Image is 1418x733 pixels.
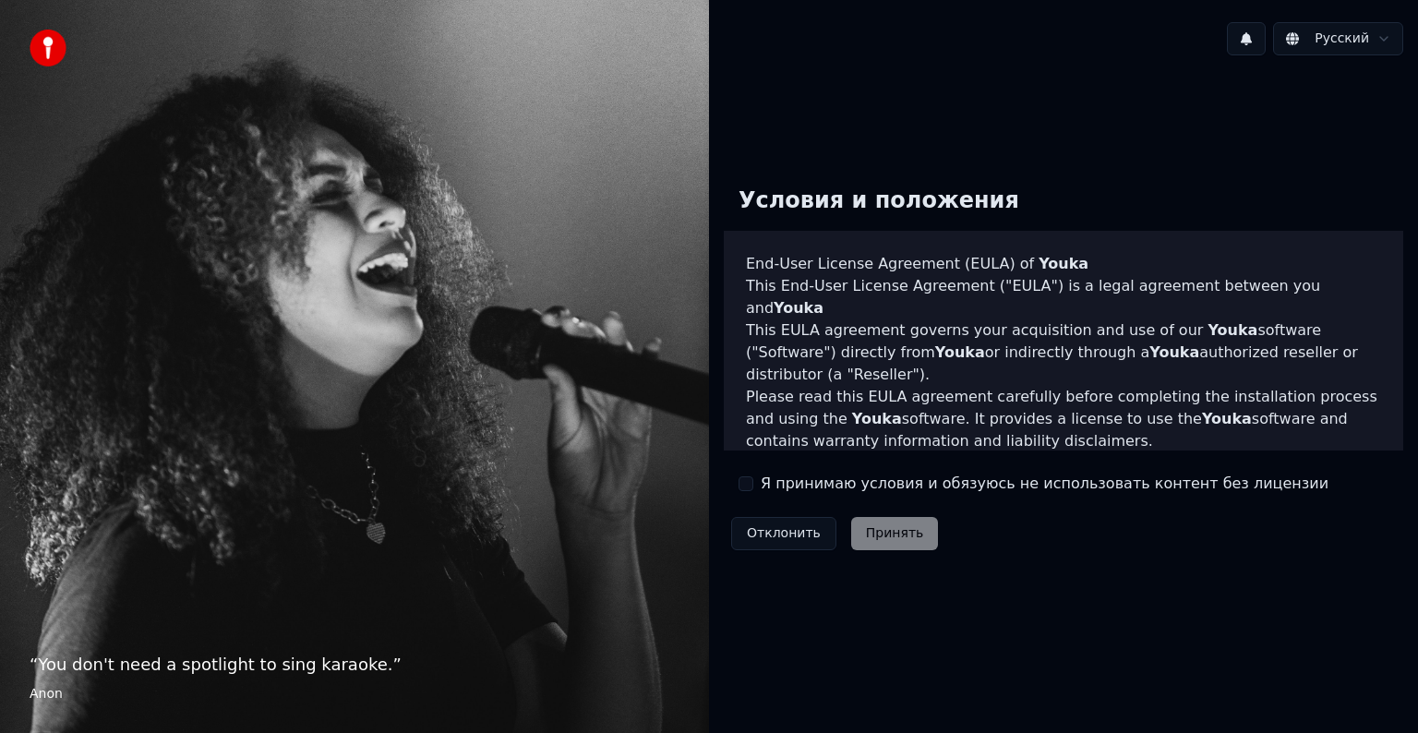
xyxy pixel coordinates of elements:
[30,30,66,66] img: youka
[1202,410,1252,427] span: Youka
[1149,343,1199,361] span: Youka
[30,652,679,678] p: “ You don't need a spotlight to sing karaoke. ”
[731,517,836,550] button: Отклонить
[852,410,902,427] span: Youka
[30,685,679,703] footer: Anon
[1208,321,1257,339] span: Youka
[746,275,1381,319] p: This End-User License Agreement ("EULA") is a legal agreement between you and
[935,343,985,361] span: Youka
[724,172,1034,231] div: Условия и положения
[746,319,1381,386] p: This EULA agreement governs your acquisition and use of our software ("Software") directly from o...
[746,386,1381,452] p: Please read this EULA agreement carefully before completing the installation process and using th...
[774,299,823,317] span: Youka
[761,473,1328,495] label: Я принимаю условия и обязуюсь не использовать контент без лицензии
[746,253,1381,275] h3: End-User License Agreement (EULA) of
[1039,255,1088,272] span: Youka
